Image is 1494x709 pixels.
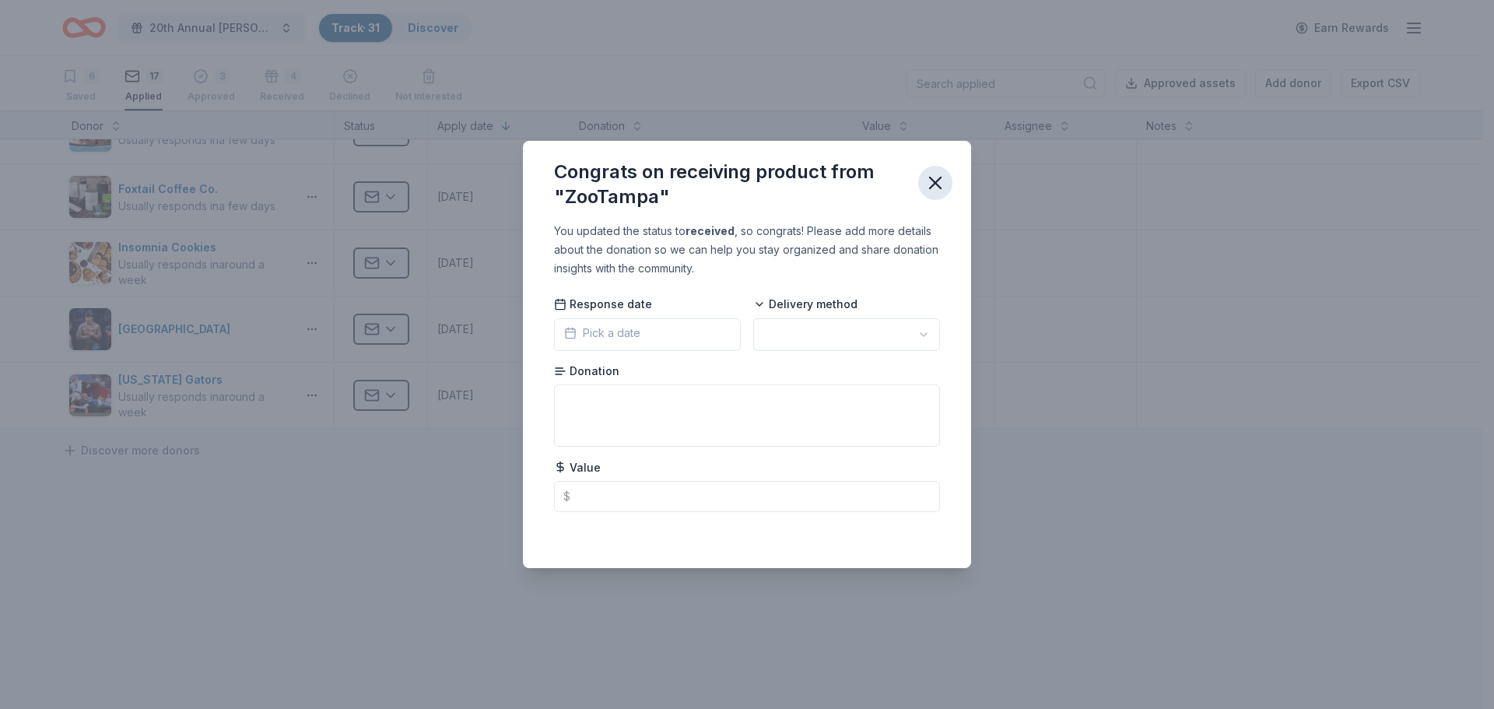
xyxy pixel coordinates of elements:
div: You updated the status to , so congrats! Please add more details about the donation so we can hel... [554,222,940,278]
span: Value [554,460,601,476]
span: Response date [554,297,652,312]
span: Pick a date [564,324,640,342]
span: Delivery method [753,297,857,312]
span: Donation [554,363,619,379]
div: Congrats on receiving product from "ZooTampa" [554,160,906,209]
button: Pick a date [554,318,741,351]
b: received [686,224,735,237]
